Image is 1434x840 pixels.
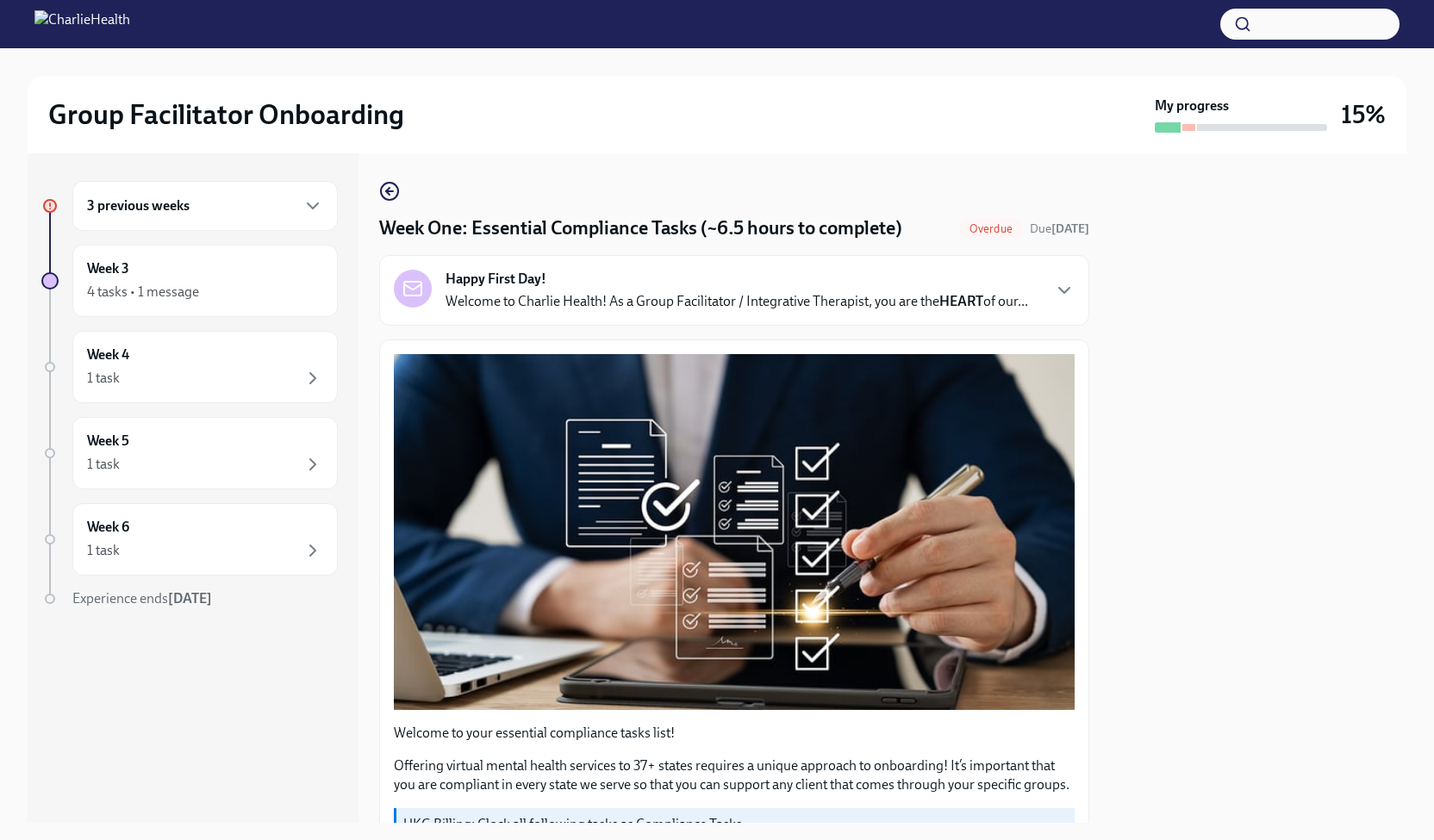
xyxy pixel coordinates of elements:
div: 4 tasks • 1 message [87,283,199,302]
span: August 25th, 2025 10:00 [1030,221,1089,237]
h6: Week 4 [87,345,129,364]
h6: Week 6 [87,518,129,537]
h3: 15% [1341,99,1386,130]
p: Welcome to Charlie Health! As a Group Facilitator / Integrative Therapist, you are the of our... [446,292,1028,311]
button: Zoom image [394,354,1075,709]
span: Due [1030,221,1089,236]
strong: HEART [939,293,983,309]
strong: [DATE] [1051,221,1089,236]
p: UKG Billing: Clock all following tasks as Compliance Tasks [403,815,1068,834]
a: Week 61 task [41,503,338,576]
div: 1 task [87,455,120,474]
h6: 3 previous weeks [87,196,190,215]
h6: Week 3 [87,259,129,278]
a: Week 51 task [41,417,338,489]
h4: Week One: Essential Compliance Tasks (~6.5 hours to complete) [379,215,902,241]
div: 3 previous weeks [72,181,338,231]
strong: [DATE] [168,590,212,607]
h6: Week 5 [87,432,129,451]
p: Offering virtual mental health services to 37+ states requires a unique approach to onboarding! I... [394,756,1075,794]
span: Experience ends [72,590,212,607]
img: CharlieHealth [34,10,130,38]
a: Week 41 task [41,331,338,403]
strong: Happy First Day! [446,270,546,289]
div: 1 task [87,541,120,560]
div: 1 task [87,369,120,388]
p: Welcome to your essential compliance tasks list! [394,724,1075,743]
h2: Group Facilitator Onboarding [48,97,404,132]
a: Week 34 tasks • 1 message [41,245,338,317]
strong: My progress [1155,96,1229,115]
span: Overdue [959,222,1023,235]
